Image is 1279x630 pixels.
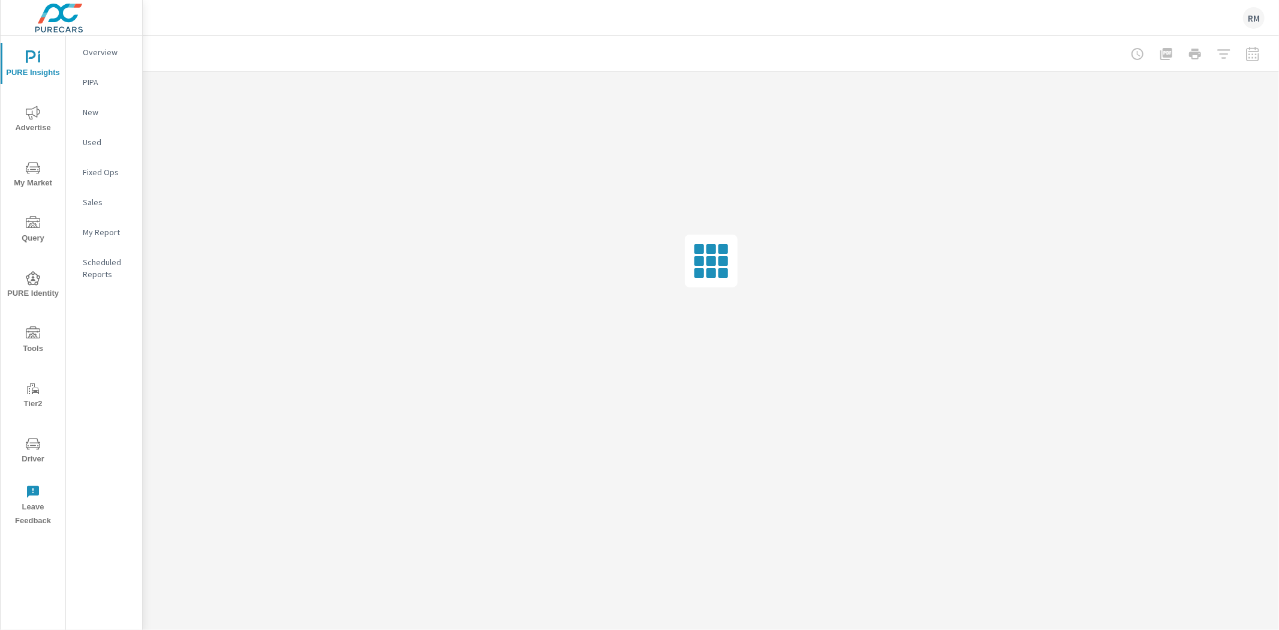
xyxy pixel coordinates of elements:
p: Scheduled Reports [83,256,133,280]
span: Tier2 [4,382,62,411]
span: Leave Feedback [4,485,62,528]
span: Query [4,216,62,245]
p: New [83,106,133,118]
span: Driver [4,437,62,466]
p: Overview [83,46,133,58]
span: Advertise [4,106,62,135]
span: Tools [4,326,62,356]
div: nav menu [1,36,65,533]
span: PURE Identity [4,271,62,301]
span: My Market [4,161,62,190]
div: Sales [66,193,142,211]
p: Sales [83,196,133,208]
p: Fixed Ops [83,166,133,178]
p: PIPA [83,76,133,88]
div: Overview [66,43,142,61]
span: PURE Insights [4,50,62,80]
div: New [66,103,142,121]
p: My Report [83,226,133,238]
div: Used [66,133,142,151]
div: Scheduled Reports [66,253,142,283]
div: RM [1243,7,1265,29]
p: Used [83,136,133,148]
div: PIPA [66,73,142,91]
div: My Report [66,223,142,241]
div: Fixed Ops [66,163,142,181]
